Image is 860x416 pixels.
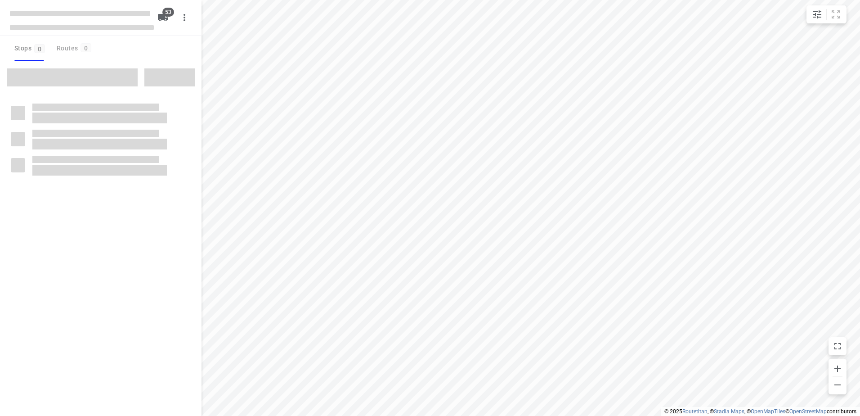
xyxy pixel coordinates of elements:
[789,408,827,415] a: OpenStreetMap
[664,408,856,415] li: © 2025 , © , © © contributors
[751,408,785,415] a: OpenMapTiles
[682,408,708,415] a: Routetitan
[806,5,847,23] div: small contained button group
[808,5,826,23] button: Map settings
[714,408,744,415] a: Stadia Maps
